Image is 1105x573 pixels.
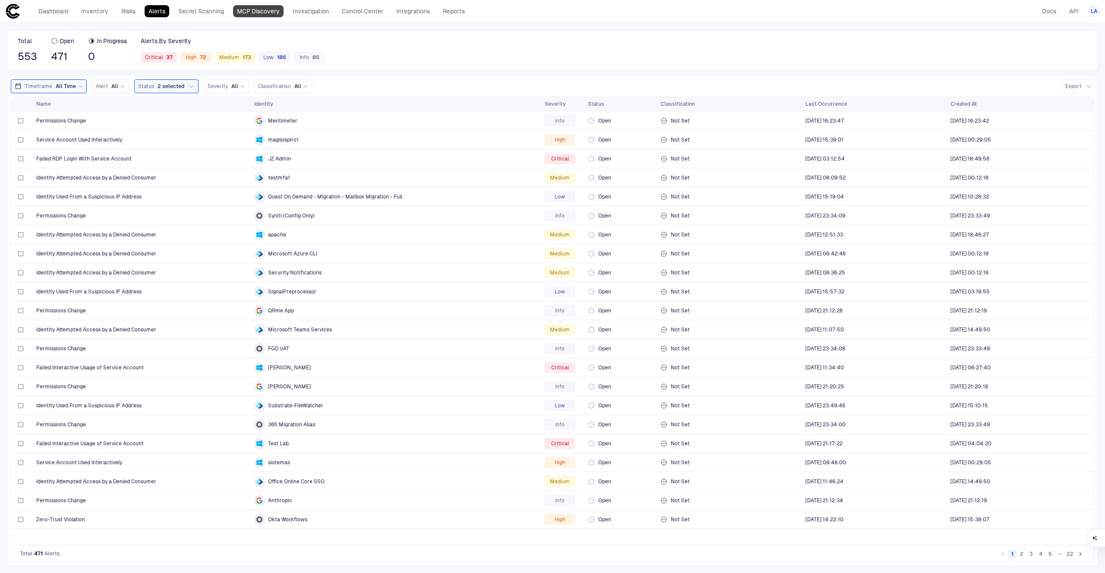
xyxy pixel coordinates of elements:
[950,212,990,219] span: [DATE] 23:33:49
[551,364,569,371] span: Critical
[805,326,844,333] span: [DATE] 11:07:50
[258,83,291,90] span: Classification
[805,231,843,238] div: 23/6/2025 10:51:33 (GMT+00:00 UTC)
[660,245,799,262] div: Not Set
[805,440,843,447] div: 26/8/2025 19:17:22 (GMT+00:00 UTC)
[36,250,156,257] span: Identity Attempted Access by a Denied Consumer
[268,250,317,257] span: Microsoft Azure CLI
[268,402,323,409] span: Substrate-FileWatcher
[555,402,565,409] span: Low
[141,37,191,45] span: Alerts By Severity
[550,174,570,181] span: Medium
[950,402,988,409] div: 29/5/2025 13:10:15 (GMT+00:00 UTC)
[555,459,565,466] span: High
[289,5,333,17] a: Investigation
[268,212,315,219] span: Syniti (Config Only)
[551,440,569,447] span: Critical
[588,101,604,107] span: Status
[174,5,228,17] a: Secret Scanning
[219,54,251,61] span: Medium
[1027,550,1036,558] button: Go to page 3
[1076,550,1085,558] button: Go to next page
[950,326,990,333] span: [DATE] 14:49:50
[950,307,987,314] div: 29/5/2025 19:12:19 (GMT+00:00 UTC)
[36,345,86,352] span: Permissions Change
[163,54,173,60] div: 37
[268,231,286,238] span: apache
[950,516,989,523] span: [DATE] 15:38:07
[950,478,990,485] span: [DATE] 14:49:50
[36,383,86,390] span: Permissions Change
[805,231,843,238] span: [DATE] 12:51:33
[950,459,991,466] div: 9/9/2025 22:29:05 (GMT+00:00 UTC)
[950,440,991,447] span: [DATE] 04:04:20
[36,364,144,371] span: Failed Interactive Usage of Service Account
[88,50,127,63] span: 0
[36,440,144,447] span: Failed Interactive Usage of Service Account
[660,473,799,490] div: Not Set
[660,283,799,300] div: Not Set
[598,136,611,143] span: Open
[18,37,32,45] span: Total
[805,212,845,219] div: 11/6/2025 21:34:09 (GMT+00:00 UTC)
[950,440,991,447] div: 27/8/2025 2:04:20 (GMT+00:00 UTC)
[555,497,565,504] span: Info
[36,174,156,181] span: Identity Attempted Access by a Denied Consumer
[138,83,154,90] span: Status
[300,54,319,61] span: Info
[268,421,315,428] span: 365 Migration Alias
[950,231,989,238] div: 10/7/2025 16:46:27 (GMT+00:00 UTC)
[20,550,32,557] span: Total
[111,83,118,90] span: All
[96,83,108,90] span: Alert
[598,497,611,504] span: Open
[950,402,988,409] span: [DATE] 15:10:15
[950,516,989,523] div: 21/8/2025 13:38:07 (GMT+00:00 UTC)
[439,5,469,17] a: Reports
[805,345,845,352] div: 11/6/2025 21:34:08 (GMT+00:00 UTC)
[598,288,611,295] span: Open
[598,459,611,466] span: Open
[805,250,846,257] span: [DATE] 06:42:46
[555,516,565,523] span: High
[805,440,843,447] span: [DATE] 21:17:22
[60,37,74,45] span: Open
[805,269,845,276] div: 15/7/2025 6:36:25 (GMT+00:00 UTC)
[805,136,843,143] div: 24/6/2025 13:39:01 (GMT+00:00 UTC)
[950,250,988,257] span: [DATE] 00:12:18
[805,402,845,409] span: [DATE] 23:49:46
[805,193,844,200] span: [DATE] 15:19:04
[950,497,987,504] div: 29/5/2025 19:12:19 (GMT+00:00 UTC)
[1088,5,1100,17] button: LA
[805,497,843,504] div: 29/5/2025 19:12:34 (GMT+00:00 UTC)
[660,340,799,357] div: Not Set
[36,497,86,504] span: Permissions Change
[950,459,991,466] span: [DATE] 00:29:05
[805,421,846,428] div: 11/6/2025 21:34:00 (GMT+00:00 UTC)
[35,5,72,17] a: Dashboard
[34,550,43,557] span: 471
[950,383,988,390] span: [DATE] 21:20:18
[950,478,990,485] div: 30/7/2025 12:49:50 (GMT+00:00 UTC)
[950,193,989,200] span: [DATE] 10:28:32
[805,101,847,107] span: Last Occurrence
[263,54,286,61] span: Low
[274,54,286,60] div: 186
[598,345,611,352] span: Open
[660,169,799,186] div: Not Set
[1008,550,1017,558] button: page 1
[268,364,311,371] span: [PERSON_NAME]
[805,421,846,428] span: [DATE] 23:34:00
[551,155,569,162] span: Critical
[268,269,322,276] span: Security Notifications
[950,364,991,371] div: 10/9/2025 4:27:40 (GMT+00:00 UTC)
[660,454,799,471] div: Not Set
[36,193,142,200] span: Identity Used From a Suspicious IP Address
[660,101,695,107] span: Classification
[36,155,132,162] span: Failed RDP Login With Service Account
[805,326,844,333] div: 23/7/2025 9:07:50 (GMT+00:00 UTC)
[805,155,845,162] span: [DATE] 03:12:54
[998,548,1085,559] nav: pagination navigation
[805,345,845,352] span: [DATE] 23:34:08
[1036,550,1045,558] button: Go to page 4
